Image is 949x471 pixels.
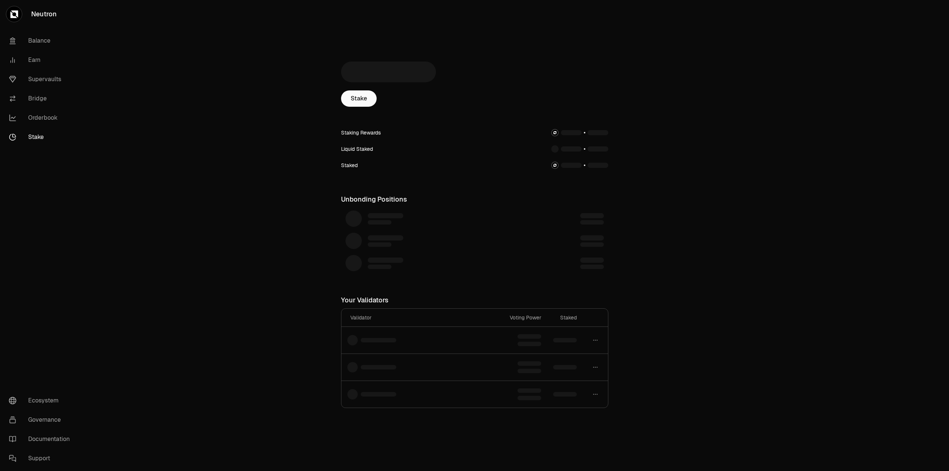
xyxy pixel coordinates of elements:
div: Staking Rewards [341,129,381,136]
th: Voting Power [504,309,547,327]
a: Documentation [3,429,80,449]
div: Staked [553,314,577,321]
a: Bridge [3,89,80,108]
a: Stake [341,90,377,107]
div: Your Validators [341,292,608,308]
a: Balance [3,31,80,50]
th: Validator [341,309,504,327]
a: Stake [3,127,80,147]
a: Orderbook [3,108,80,127]
div: Unbonding Positions [341,191,608,208]
div: Staked [341,162,358,169]
img: NTRN Logo [552,162,558,168]
a: Earn [3,50,80,70]
a: Governance [3,410,80,429]
div: Liquid Staked [341,145,373,153]
img: NTRN Logo [552,130,558,136]
a: Support [3,449,80,468]
a: Ecosystem [3,391,80,410]
a: Supervaults [3,70,80,89]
